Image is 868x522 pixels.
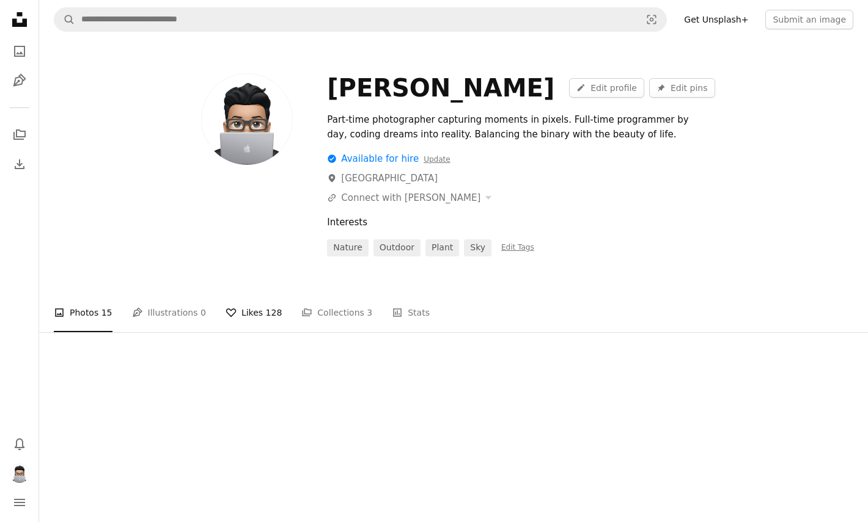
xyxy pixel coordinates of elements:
button: Profile [7,461,32,485]
a: Edit Tags [501,243,534,253]
a: Home — Unsplash [7,7,32,34]
button: Menu [7,490,32,515]
div: Available for hire [327,151,450,166]
a: Illustrations [7,68,32,93]
button: Visual search [637,8,666,31]
button: Connect with [PERSON_NAME] [327,190,491,205]
form: Find visuals sitewide [54,7,667,32]
div: Part-time photographer capturing moments in pixels. Full-time programmer by day, coding dreams in... [327,112,691,142]
a: [GEOGRAPHIC_DATA] [327,173,438,184]
a: outdoor [373,239,421,256]
a: Photos [7,39,32,63]
a: plant [425,239,459,256]
a: Update [424,155,450,164]
button: Search Unsplash [54,8,75,31]
a: Stats [392,293,430,332]
img: Avatar of user Gourab S. [201,73,293,165]
span: Edit Tags [501,243,534,252]
span: 0 [200,306,206,319]
span: 128 [266,306,282,319]
button: Notifications [7,432,32,456]
a: Download History [7,152,32,176]
div: [PERSON_NAME] [327,73,554,103]
button: Edit pins [649,78,715,98]
a: Likes 128 [226,293,282,332]
a: Collections 3 [301,293,372,332]
a: Collections [7,123,32,147]
a: Edit profile [569,78,644,98]
div: Interests [327,215,847,230]
a: Get Unsplash+ [677,10,756,29]
a: Illustrations 0 [132,293,206,332]
img: Avatar of user Gourab S. [10,463,29,483]
a: sky [464,239,491,256]
a: nature [327,239,368,256]
button: Submit an image [765,10,853,29]
span: 3 [367,306,372,319]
